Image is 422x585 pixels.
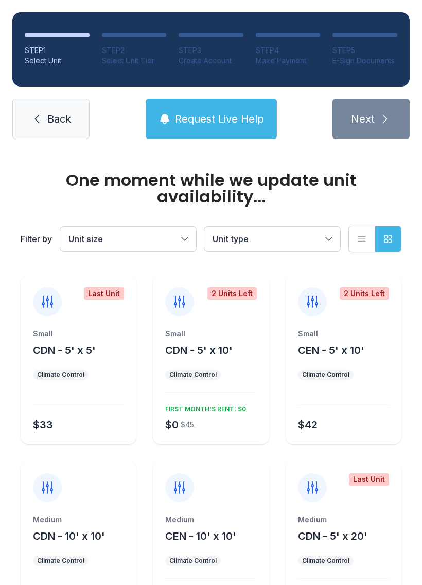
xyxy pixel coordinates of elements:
div: 2 Units Left [340,287,389,300]
div: STEP 5 [332,45,397,56]
div: Last Unit [349,473,389,486]
div: STEP 3 [179,45,243,56]
div: $42 [298,418,318,432]
div: Climate Control [302,557,349,565]
span: CDN - 5' x 10' [165,344,233,356]
div: Medium [298,514,389,525]
button: CDN - 5' x 10' [165,343,233,357]
div: Last Unit [84,287,124,300]
span: CEN - 5' x 10' [298,344,364,356]
button: CDN - 5' x 5' [33,343,96,357]
span: CDN - 5' x 5' [33,344,96,356]
div: Medium [33,514,124,525]
div: Climate Control [169,371,217,379]
button: CEN - 10' x 10' [165,529,236,543]
span: CEN - 10' x 10' [165,530,236,542]
div: Climate Control [169,557,217,565]
div: Create Account [179,56,243,66]
div: Select Unit [25,56,90,66]
div: Climate Control [37,371,84,379]
span: CDN - 5' x 20' [298,530,367,542]
span: Next [351,112,375,126]
div: STEP 1 [25,45,90,56]
div: Make Payment [256,56,321,66]
div: Filter by [21,233,52,245]
span: Unit size [68,234,103,244]
button: CDN - 10' x 10' [33,529,105,543]
button: CDN - 5' x 20' [298,529,367,543]
div: Small [33,329,124,339]
div: E-Sign Documents [332,56,397,66]
span: Request Live Help [175,112,264,126]
span: Back [47,112,71,126]
div: STEP 2 [102,45,167,56]
div: One moment while we update unit availability... [21,172,401,205]
div: Small [298,329,389,339]
div: Climate Control [302,371,349,379]
div: 2 Units Left [207,287,257,300]
span: CDN - 10' x 10' [33,530,105,542]
button: Unit type [204,227,340,251]
div: $0 [165,418,179,432]
span: Unit type [213,234,249,244]
div: Small [165,329,256,339]
div: STEP 4 [256,45,321,56]
div: Climate Control [37,557,84,565]
div: $45 [181,420,194,430]
div: Select Unit Tier [102,56,167,66]
div: $33 [33,418,53,432]
div: FIRST MONTH’S RENT: $0 [161,401,246,414]
button: Unit size [60,227,196,251]
button: CEN - 5' x 10' [298,343,364,357]
div: Medium [165,514,256,525]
